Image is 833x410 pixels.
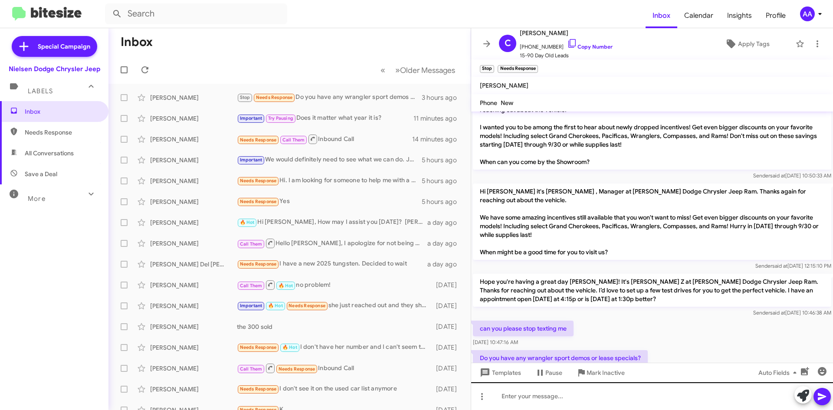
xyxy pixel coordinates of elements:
[471,365,528,380] button: Templates
[432,343,464,352] div: [DATE]
[473,274,831,307] p: Hope you're having a great day [PERSON_NAME]! It's [PERSON_NAME] Z at [PERSON_NAME] Dodge Chrysle...
[432,364,464,373] div: [DATE]
[282,344,297,350] span: 🔥 Hot
[395,65,400,75] span: »
[150,239,237,248] div: [PERSON_NAME]
[240,95,250,100] span: Stop
[772,262,787,269] span: said at
[432,322,464,331] div: [DATE]
[279,283,293,289] span: 🔥 Hot
[240,137,277,143] span: Needs Response
[237,217,427,227] div: Hi [PERSON_NAME], How may I assist you [DATE]? [PERSON_NAME]
[105,3,287,24] input: Search
[412,135,464,144] div: 14 minutes ago
[12,36,97,57] a: Special Campaign
[473,93,831,170] p: Hi [PERSON_NAME] it's [PERSON_NAME] , Manager at [PERSON_NAME] Dodge Chrysler Jeep Ram. Thanks ag...
[422,177,464,185] div: 5 hours ago
[587,365,625,380] span: Mark Inactive
[738,36,770,52] span: Apply Tags
[150,135,237,144] div: [PERSON_NAME]
[256,95,293,100] span: Needs Response
[501,99,513,107] span: New
[9,65,100,73] div: Nielsen Dodge Chrysler Jeep
[25,149,74,157] span: All Conversations
[150,364,237,373] div: [PERSON_NAME]
[237,342,432,352] div: I don't have her number and I can't seem to find the email for some reason. Maybe I deleted it ac...
[478,365,521,380] span: Templates
[427,239,464,248] div: a day ago
[480,82,528,89] span: [PERSON_NAME]
[770,172,785,179] span: said at
[793,7,823,21] button: AA
[413,114,464,123] div: 11 minutes ago
[567,43,613,50] a: Copy Number
[150,385,237,394] div: [PERSON_NAME]
[237,322,432,331] div: the 300 sold
[150,343,237,352] div: [PERSON_NAME]
[240,220,255,225] span: 🔥 Hot
[520,28,613,38] span: [PERSON_NAME]
[400,66,455,75] span: Older Messages
[240,261,277,267] span: Needs Response
[150,93,237,102] div: [PERSON_NAME]
[755,262,831,269] span: Sender [DATE] 12:15:10 PM
[473,339,518,345] span: [DATE] 10:47:16 AM
[422,93,464,102] div: 3 hours ago
[240,386,277,392] span: Needs Response
[480,99,497,107] span: Phone
[432,281,464,289] div: [DATE]
[150,218,237,227] div: [PERSON_NAME]
[758,365,800,380] span: Auto Fields
[520,38,613,51] span: [PHONE_NUMBER]
[289,303,325,308] span: Needs Response
[480,65,494,73] small: Stop
[268,115,293,121] span: Try Pausing
[770,309,785,316] span: said at
[150,322,237,331] div: [PERSON_NAME]
[498,65,538,73] small: Needs Response
[753,172,831,179] span: Sender [DATE] 10:50:33 AM
[473,321,574,336] p: can you please stop texting me
[240,303,262,308] span: Important
[279,366,315,372] span: Needs Response
[375,61,390,79] button: Previous
[569,365,632,380] button: Mark Inactive
[240,366,262,372] span: Call Them
[800,7,815,21] div: AA
[677,3,720,28] a: Calendar
[240,199,277,204] span: Needs Response
[432,385,464,394] div: [DATE]
[150,302,237,310] div: [PERSON_NAME]
[240,115,262,121] span: Important
[237,155,422,165] div: We would definitely need to see what we can do. Just let me know when you're available in mid Nov...
[268,303,283,308] span: 🔥 Hot
[702,36,791,52] button: Apply Tags
[422,156,464,164] div: 5 hours ago
[240,283,262,289] span: Call Them
[545,365,562,380] span: Pause
[390,61,460,79] button: Next
[240,344,277,350] span: Needs Response
[646,3,677,28] a: Inbox
[528,365,569,380] button: Pause
[237,197,422,207] div: Yes
[237,363,432,374] div: Inbound Call
[427,260,464,269] div: a day ago
[237,384,432,394] div: I don't see it on the used car list anymore
[520,51,613,60] span: 15-90 Day Old Leads
[240,157,262,163] span: Important
[759,3,793,28] span: Profile
[121,35,153,49] h1: Inbox
[25,107,98,116] span: Inbox
[432,302,464,310] div: [DATE]
[240,241,262,247] span: Call Them
[753,309,831,316] span: Sender [DATE] 10:46:38 AM
[720,3,759,28] a: Insights
[240,178,277,184] span: Needs Response
[237,238,427,249] div: Hello [PERSON_NAME], I apologize for not being able to take your call. We are closed [DATE]. I wi...
[150,197,237,206] div: [PERSON_NAME]
[28,87,53,95] span: Labels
